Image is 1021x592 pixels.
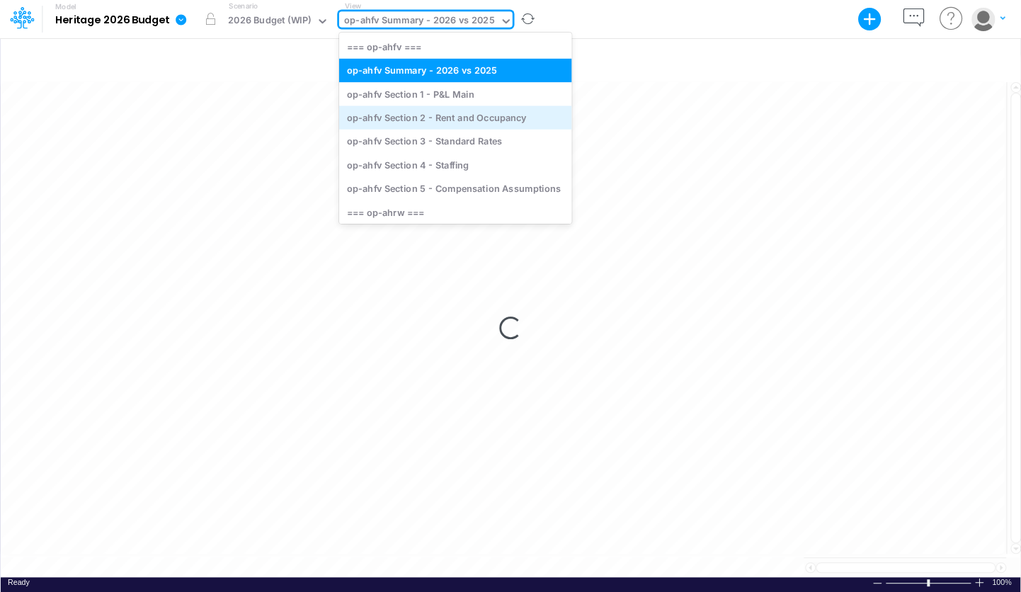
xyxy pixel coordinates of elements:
div: Zoom In [974,577,985,588]
div: op-ahfv Section 1 - P&L Main [339,82,572,106]
div: In Ready mode [8,577,30,588]
div: Zoom [927,579,930,586]
div: === op-ahfv === [339,35,572,58]
div: Zoom [885,577,974,588]
div: 2026 Budget (WIP) [228,13,311,30]
label: Scenario [229,1,258,11]
div: op-ahfv Section 2 - Rent and Occupancy [339,106,572,129]
div: Zoom level [992,577,1013,588]
div: Zoom Out [872,578,883,588]
div: op-ahfv Summary - 2026 vs 2025 [339,59,572,82]
label: View [345,1,361,11]
span: 100% [992,577,1013,588]
label: Model [55,3,76,11]
div: op-ahfv Section 5 - Compensation Assumptions [339,177,572,200]
span: Ready [8,578,30,586]
b: Heritage 2026 Budget [55,14,169,27]
div: op-ahfv Section 4 - Staffing [339,153,572,176]
div: op-ahfv Summary - 2026 vs 2025 [344,13,494,30]
div: op-ahfv Section 3 - Standard Rates [339,130,572,153]
div: === op-ahrw === [339,200,572,224]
